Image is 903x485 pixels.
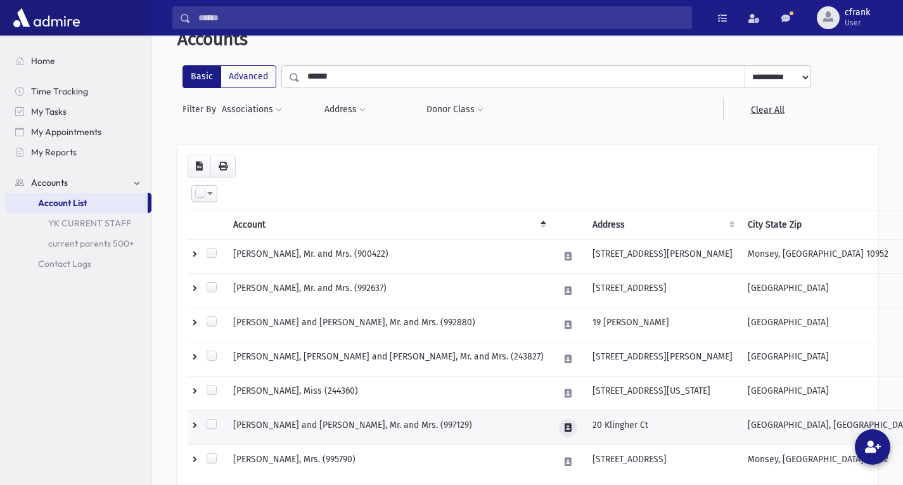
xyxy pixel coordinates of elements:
a: current parents 500+ [5,233,151,254]
span: User [845,18,870,28]
div: FilterModes [183,65,276,88]
a: YK CURRENT STAFF [5,213,151,233]
td: [PERSON_NAME], Mr. and Mrs. (900422) [226,240,551,274]
th: Address : activate to sort column ascending [585,210,740,240]
button: Associations [221,98,283,121]
span: My Tasks [31,106,67,117]
td: [PERSON_NAME], Mr. and Mrs. (992637) [226,274,551,308]
a: Home [5,51,151,71]
td: 19 [PERSON_NAME] [585,308,740,342]
span: Accounts [177,29,248,49]
a: My Appointments [5,122,151,142]
span: Time Tracking [31,86,88,97]
span: Contact Logs [38,258,91,269]
td: [PERSON_NAME], Miss (244360) [226,377,551,411]
button: Address [324,98,366,121]
td: 20 Klingher Ct [585,411,740,445]
button: Donor Class [426,98,484,121]
td: [STREET_ADDRESS][PERSON_NAME] [585,240,740,274]
th: Account: activate to sort column descending [226,210,551,240]
td: [STREET_ADDRESS][US_STATE] [585,377,740,411]
span: Account List [38,197,87,209]
td: [PERSON_NAME], Mrs. (995790) [226,445,551,479]
td: [PERSON_NAME], [PERSON_NAME] and [PERSON_NAME], Mr. and Mrs. (243827) [226,342,551,377]
a: Clear All [723,98,811,121]
img: AdmirePro [10,5,83,30]
span: Filter By [183,103,221,116]
a: Accounts [5,172,151,193]
input: Search [191,6,691,29]
button: CSV [188,155,211,178]
label: Basic [183,65,221,88]
td: [STREET_ADDRESS] [585,274,740,308]
td: [STREET_ADDRESS][PERSON_NAME] [585,342,740,377]
button: Print [210,155,236,178]
a: Account List [5,193,148,213]
label: Advanced [221,65,276,88]
td: [STREET_ADDRESS] [585,445,740,479]
span: My Appointments [31,126,101,138]
a: My Tasks [5,101,151,122]
a: Contact Logs [5,254,151,274]
span: Home [31,55,55,67]
span: Accounts [31,177,68,188]
span: My Reports [31,146,77,158]
a: My Reports [5,142,151,162]
span: cfrank [845,8,870,18]
td: [PERSON_NAME] and [PERSON_NAME], Mr. and Mrs. (997129) [226,411,551,445]
a: Time Tracking [5,81,151,101]
td: [PERSON_NAME] and [PERSON_NAME], Mr. and Mrs. (992880) [226,308,551,342]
